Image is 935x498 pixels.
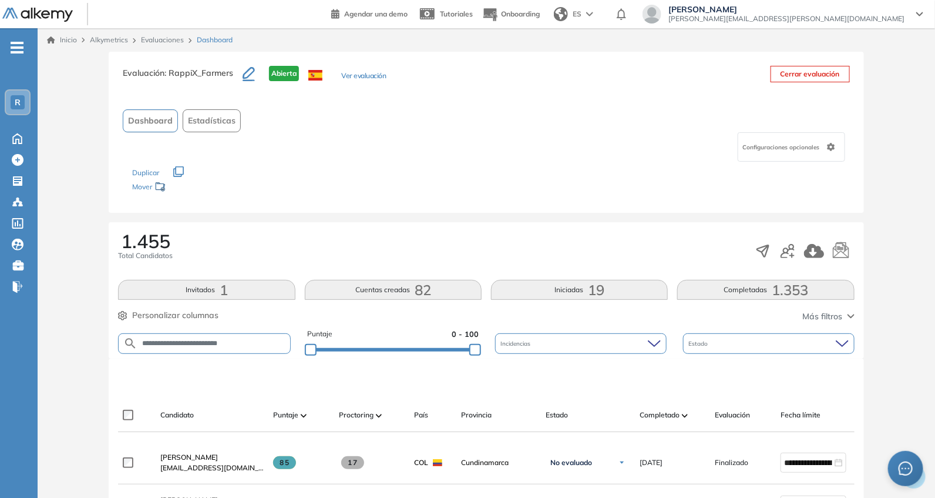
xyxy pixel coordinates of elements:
img: arrow [586,12,593,16]
span: Configuraciones opcionales [743,143,822,152]
span: Incidencias [501,339,533,348]
button: Estadísticas [183,109,241,132]
div: Mover [132,177,250,199]
i: - [11,46,23,49]
span: Total Candidatos [118,250,173,261]
button: Onboarding [482,2,540,27]
span: Abierta [269,66,299,81]
span: [EMAIL_ADDRESS][DOMAIN_NAME] [160,463,264,473]
button: Más filtros [803,310,855,323]
span: Dashboard [128,115,173,127]
span: COL [414,457,428,468]
span: [DATE] [640,457,662,468]
img: COL [433,459,442,466]
span: Alkymetrics [90,35,128,44]
span: Cundinamarca [461,457,536,468]
span: Agendar una demo [344,9,408,18]
span: R [15,98,21,107]
img: world [554,7,568,21]
span: [PERSON_NAME] [668,5,904,14]
span: Puntaje [307,329,332,340]
span: [PERSON_NAME][EMAIL_ADDRESS][PERSON_NAME][DOMAIN_NAME] [668,14,904,24]
span: 1.455 [121,232,170,250]
img: ESP [308,70,322,81]
span: Más filtros [803,310,843,323]
span: Provincia [461,410,492,420]
button: Personalizar columnas [118,309,218,322]
h3: Evaluación [123,66,243,91]
span: Personalizar columnas [132,309,218,322]
button: Invitados1 [118,280,295,300]
span: Candidato [160,410,194,420]
button: Iniciadas19 [491,280,668,300]
span: 17 [341,456,364,469]
span: Proctoring [339,410,374,420]
div: Configuraciones opcionales [738,132,845,162]
a: Inicio [47,35,77,45]
a: Agendar una demo [331,6,408,20]
img: Logo [2,8,73,22]
span: Fecha límite [781,410,820,420]
button: Ver evaluación [341,71,386,83]
div: Estado [683,333,855,354]
button: Cerrar evaluación [771,66,850,82]
span: Puntaje [273,410,298,420]
span: 0 - 100 [452,329,479,340]
button: Completadas1.353 [677,280,854,300]
span: Dashboard [197,35,233,45]
button: Dashboard [123,109,178,132]
span: Onboarding [501,9,540,18]
span: [PERSON_NAME] [160,453,218,462]
img: [missing "en.ARROW_ALT" translation] [301,414,307,417]
span: : RappiX_Farmers [164,68,233,78]
span: No evaluado [550,458,592,467]
img: [missing "en.ARROW_ALT" translation] [682,414,688,417]
img: Ícono de flecha [618,459,625,466]
img: SEARCH_ALT [123,336,137,351]
span: Estado [546,410,568,420]
span: Duplicar [132,168,159,177]
button: Cuentas creadas82 [305,280,482,300]
span: 85 [273,456,296,469]
span: message [899,462,913,476]
span: Estado [689,339,711,348]
div: Incidencias [495,333,667,354]
span: Tutoriales [440,9,473,18]
a: [PERSON_NAME] [160,452,264,463]
span: Completado [640,410,680,420]
span: País [414,410,428,420]
span: Finalizado [715,457,748,468]
img: [missing "en.ARROW_ALT" translation] [376,414,382,417]
span: Estadísticas [188,115,236,127]
a: Evaluaciones [141,35,184,44]
span: ES [573,9,581,19]
span: Evaluación [715,410,750,420]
